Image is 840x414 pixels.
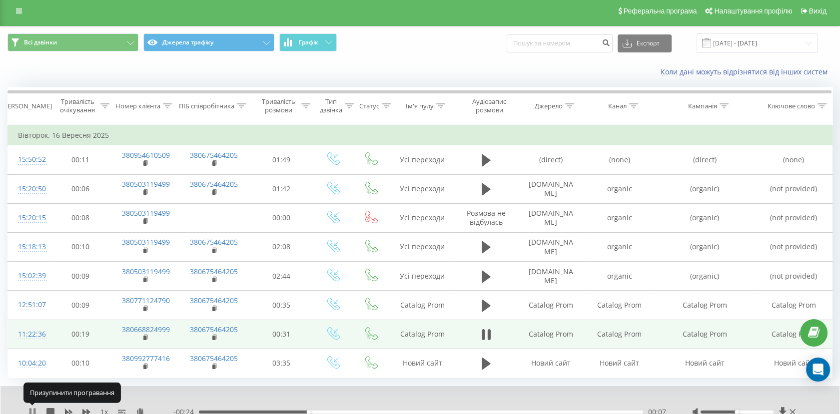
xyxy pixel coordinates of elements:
[7,33,138,51] button: Всі дзвінки
[735,410,739,414] div: Accessibility label
[249,145,313,174] td: 01:49
[517,203,585,232] td: [DOMAIN_NAME]
[1,102,52,110] div: [PERSON_NAME]
[465,97,514,114] div: Аудіозапис розмови
[18,325,38,344] div: 11:22:36
[688,102,717,110] div: Кампанія
[517,291,585,320] td: Catalog Prom
[48,203,112,232] td: 00:08
[756,174,832,203] td: (not provided)
[115,102,160,110] div: Номер клієнта
[359,102,379,110] div: Статус
[809,7,827,15] span: Вихід
[618,34,672,52] button: Експорт
[389,232,455,261] td: Усі переходи
[585,203,654,232] td: organic
[756,349,832,378] td: Новий сайт
[48,291,112,320] td: 00:09
[389,203,455,232] td: Усі переходи
[389,320,455,349] td: Catalog Prom
[756,320,832,349] td: Catalog Prom
[756,145,832,174] td: (none)
[258,97,299,114] div: Тривалість розмови
[661,67,833,76] a: Коли дані можуть відрізнятися вiд інших систем
[654,349,756,378] td: Новий сайт
[389,174,455,203] td: Усі переходи
[517,320,585,349] td: Catalog Prom
[756,262,832,291] td: (not provided)
[585,291,654,320] td: Catalog Prom
[48,174,112,203] td: 00:06
[18,179,38,199] div: 15:20:50
[190,296,238,305] a: 380675464205
[24,38,57,46] span: Всі дзвінки
[654,232,756,261] td: (organic)
[585,349,654,378] td: Новий сайт
[406,102,434,110] div: Ім'я пулу
[249,232,313,261] td: 02:08
[190,179,238,189] a: 380675464205
[389,291,455,320] td: Catalog Prom
[585,262,654,291] td: organic
[654,174,756,203] td: (organic)
[18,237,38,257] div: 15:18:13
[190,325,238,334] a: 380675464205
[517,145,585,174] td: (direct)
[18,295,38,315] div: 12:51:07
[122,296,170,305] a: 380771124790
[122,354,170,363] a: 380992777416
[18,150,38,169] div: 15:50:52
[320,97,342,114] div: Тип дзвінка
[806,358,830,382] div: Open Intercom Messenger
[190,267,238,276] a: 380675464205
[143,33,274,51] button: Джерела трафіку
[654,145,756,174] td: (direct)
[122,325,170,334] a: 380668824999
[249,291,313,320] td: 00:35
[585,145,654,174] td: (none)
[23,383,121,403] div: Призупинити програвання
[654,291,756,320] td: Catalog Prom
[756,203,832,232] td: (not provided)
[756,291,832,320] td: Catalog Prom
[179,102,234,110] div: ПІБ співробітника
[654,262,756,291] td: (organic)
[122,267,170,276] a: 380503119499
[768,102,815,110] div: Ключове слово
[299,39,318,46] span: Графік
[714,7,792,15] span: Налаштування профілю
[608,102,627,110] div: Канал
[48,349,112,378] td: 00:10
[18,354,38,373] div: 10:04:20
[517,232,585,261] td: [DOMAIN_NAME]
[467,208,506,227] span: Розмова не відбулась
[249,174,313,203] td: 01:42
[249,262,313,291] td: 02:44
[48,145,112,174] td: 00:11
[535,102,563,110] div: Джерело
[190,237,238,247] a: 380675464205
[122,237,170,247] a: 380503119499
[18,208,38,228] div: 15:20:15
[389,262,455,291] td: Усі переходи
[585,232,654,261] td: organic
[122,179,170,189] a: 380503119499
[624,7,697,15] span: Реферальна програма
[249,203,313,232] td: 00:00
[249,320,313,349] td: 00:31
[48,232,112,261] td: 00:10
[654,203,756,232] td: (organic)
[585,320,654,349] td: Catalog Prom
[122,208,170,218] a: 380503119499
[122,150,170,160] a: 380954610509
[249,349,313,378] td: 03:35
[190,150,238,160] a: 380675464205
[18,266,38,286] div: 15:02:39
[507,34,613,52] input: Пошук за номером
[57,97,98,114] div: Тривалість очікування
[190,354,238,363] a: 380675464205
[756,232,832,261] td: (not provided)
[517,349,585,378] td: Новий сайт
[279,33,337,51] button: Графік
[48,320,112,349] td: 00:19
